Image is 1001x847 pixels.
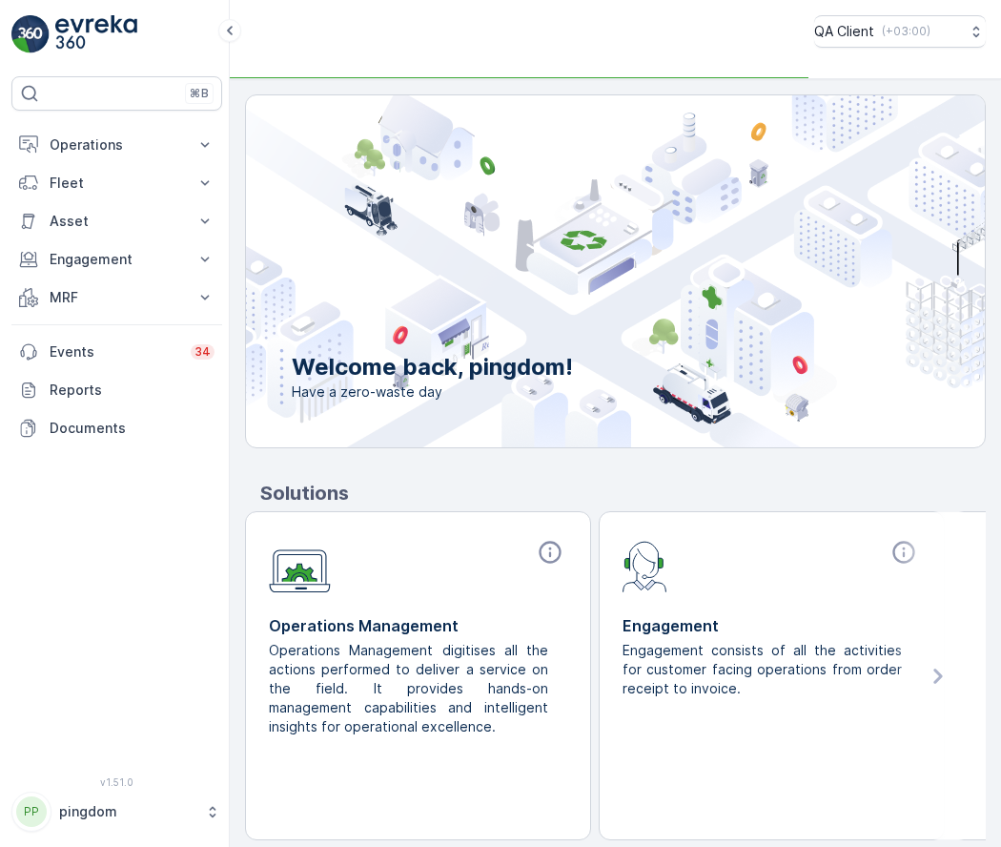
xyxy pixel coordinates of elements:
p: Events [50,342,179,362]
img: module-icon [269,539,331,593]
p: Engagement consists of all the activities for customer facing operations from order receipt to in... [623,641,906,698]
p: ⌘B [190,86,209,101]
button: PPpingdom [11,792,222,832]
a: Events34 [11,333,222,371]
button: Operations [11,126,222,164]
p: Reports [50,381,214,400]
p: pingdom [59,802,195,821]
p: Fleet [50,174,184,193]
span: Have a zero-waste day [292,382,573,402]
p: Operations [50,135,184,155]
a: Documents [11,409,222,447]
p: Engagement [50,250,184,269]
button: Asset [11,202,222,240]
p: MRF [50,288,184,307]
img: module-icon [623,539,667,592]
a: Reports [11,371,222,409]
img: city illustration [160,95,985,447]
button: Engagement [11,240,222,279]
p: QA Client [814,22,874,41]
p: 34 [194,344,211,360]
img: logo_light-DOdMpM7g.png [55,15,137,53]
button: QA Client(+03:00) [814,15,986,48]
p: Operations Management digitises all the actions performed to deliver a service on the field. It p... [269,641,552,736]
p: ( +03:00 ) [882,24,930,39]
button: Fleet [11,164,222,202]
button: MRF [11,279,222,317]
span: v 1.51.0 [11,776,222,788]
p: Welcome back, pingdom! [292,352,573,382]
p: Asset [50,212,184,231]
div: PP [16,796,47,827]
img: logo [11,15,50,53]
p: Documents [50,419,214,438]
p: Solutions [260,479,986,507]
p: Engagement [623,614,921,637]
p: Operations Management [269,614,567,637]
